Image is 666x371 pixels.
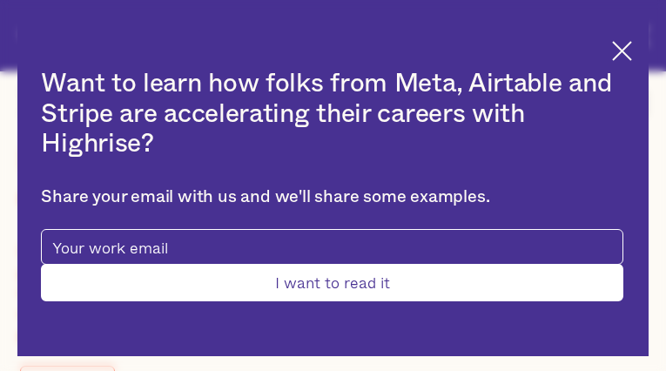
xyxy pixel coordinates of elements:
h2: Want to learn how folks from Meta, Airtable and Stripe are accelerating their careers with Highrise? [41,69,622,159]
form: pop-up-modal-form [41,229,622,301]
img: Cross icon [612,41,632,61]
input: I want to read it [41,264,622,301]
input: Your work email [41,229,622,265]
div: Share your email with us and we'll share some examples. [41,187,622,208]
